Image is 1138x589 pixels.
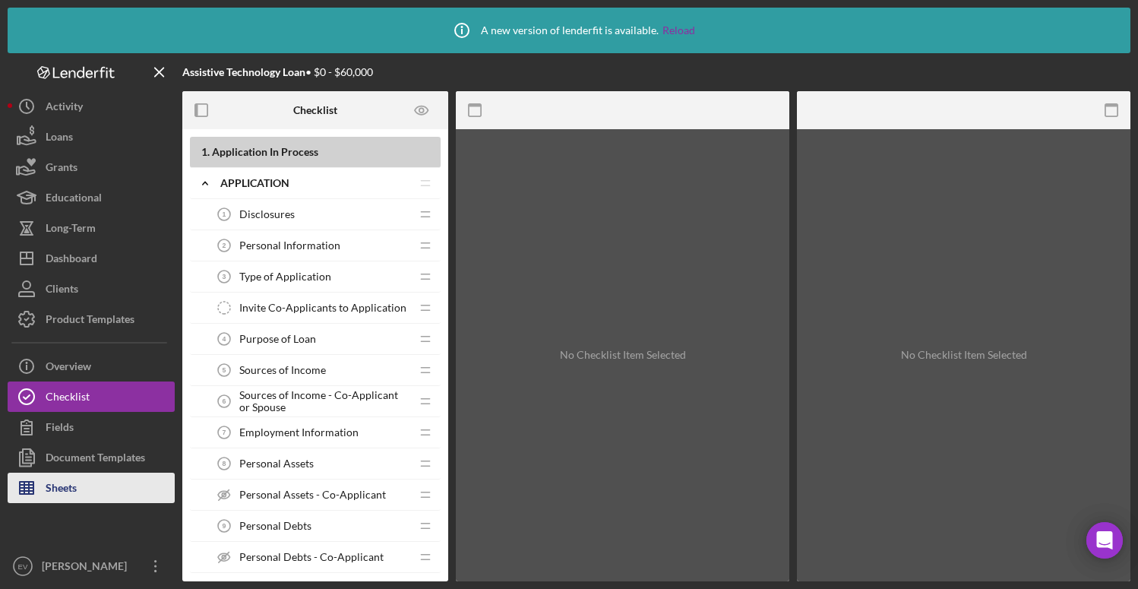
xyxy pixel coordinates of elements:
[18,562,28,571] text: EV
[223,335,226,343] tspan: 4
[46,351,91,385] div: Overview
[8,122,175,152] button: Loans
[8,351,175,382] button: Overview
[239,239,340,252] span: Personal Information
[443,11,695,49] div: A new version of lenderfit is available.
[46,243,97,277] div: Dashboard
[201,145,210,158] span: 1 .
[8,304,175,334] button: Product Templates
[8,213,175,243] button: Long-Term
[8,473,175,503] button: Sheets
[46,122,73,156] div: Loans
[239,458,314,470] span: Personal Assets
[560,349,686,361] div: No Checklist Item Selected
[46,473,77,507] div: Sheets
[46,382,90,416] div: Checklist
[239,389,410,413] span: Sources of Income - Co-Applicant or Spouse
[239,364,326,376] span: Sources of Income
[223,211,226,218] tspan: 1
[8,412,175,442] button: Fields
[46,91,83,125] div: Activity
[223,242,226,249] tspan: 2
[239,426,359,439] span: Employment Information
[901,349,1027,361] div: No Checklist Item Selected
[662,24,695,36] a: Reload
[46,152,77,186] div: Grants
[239,551,384,563] span: Personal Debts - Co-Applicant
[223,366,226,374] tspan: 5
[223,273,226,280] tspan: 3
[239,302,406,314] span: Invite Co-Applicants to Application
[405,93,439,128] button: Preview as
[46,304,134,338] div: Product Templates
[239,520,311,532] span: Personal Debts
[223,460,226,467] tspan: 8
[8,274,175,304] button: Clients
[8,442,175,473] button: Document Templates
[8,182,175,213] button: Educational
[8,91,175,122] button: Activity
[38,551,137,585] div: [PERSON_NAME]
[1086,522,1123,559] div: Open Intercom Messenger
[8,152,175,182] button: Grants
[46,182,102,217] div: Educational
[46,442,145,477] div: Document Templates
[8,382,175,412] button: Checklist
[212,145,318,158] span: Application In Process
[239,271,331,283] span: Type of Application
[239,208,295,220] span: Disclosures
[8,551,175,581] button: EV[PERSON_NAME]
[293,104,337,116] b: Checklist
[223,397,226,405] tspan: 6
[46,274,78,308] div: Clients
[223,429,226,436] tspan: 7
[46,213,96,247] div: Long-Term
[239,489,386,501] span: Personal Assets - Co-Applicant
[239,333,316,345] span: Purpose of Loan
[46,412,74,446] div: Fields
[182,66,373,78] div: • $0 - $60,000
[223,522,226,530] tspan: 9
[8,243,175,274] button: Dashboard
[182,65,305,78] b: Assistive Technology Loan
[220,177,410,189] div: Application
